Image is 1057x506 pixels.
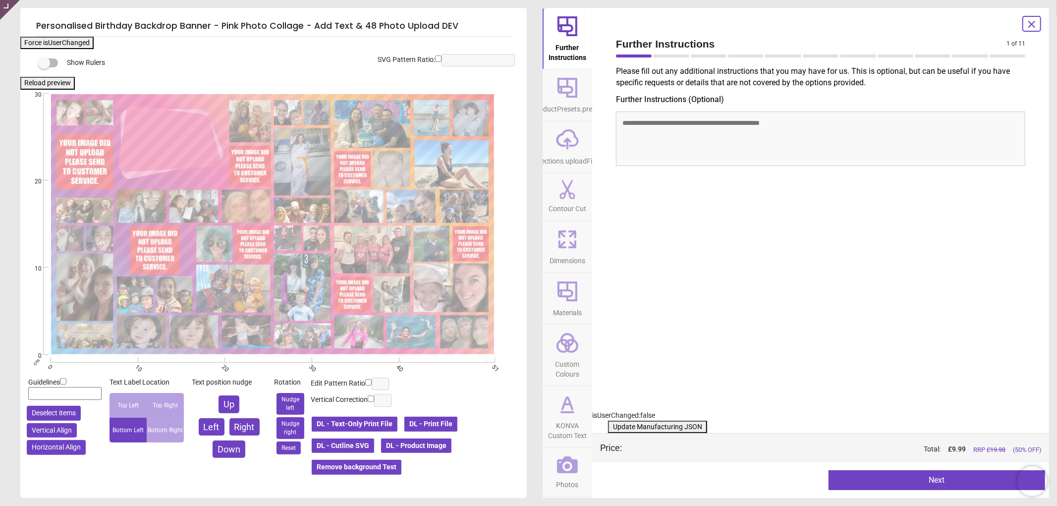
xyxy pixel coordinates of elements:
span: Custom Colours [544,355,591,379]
button: Reset [277,442,301,455]
div: Bottom Left [110,418,147,443]
iframe: Brevo live chat [1017,466,1047,496]
button: Next [829,470,1045,490]
span: 30 [23,91,42,99]
div: isUserChanged: false [592,411,1049,421]
span: £ [948,445,966,454]
button: Horizontal Align [27,440,86,455]
div: Bottom Right [147,418,184,443]
div: Top Left [110,393,147,418]
label: Vertical Correction [311,395,368,405]
button: DL - Product Image [380,438,452,454]
div: Show Rulers [44,57,527,69]
button: Nudge left [277,393,304,415]
button: Up [219,395,239,413]
button: Remove background Test [311,459,402,476]
div: Top Right [147,393,184,418]
div: Total: [637,445,1041,454]
button: productPresets.preset [543,69,592,121]
label: Further Instructions (Optional) [616,94,1025,105]
span: Dimensions [550,251,585,266]
div: Text position nudge [192,378,266,388]
span: productPresets.preset [533,100,602,114]
button: Down [213,441,245,458]
button: sections.uploadFile [543,121,592,173]
div: Text Label Location [110,378,184,388]
span: 9.99 [952,445,966,453]
button: Update Manufacturing JSON [608,421,707,434]
span: KONVA Custom Text [544,416,591,441]
button: Nudge right [277,417,304,439]
span: Further Instructions [544,38,591,62]
span: Guidelines [28,378,60,386]
span: Further Instructions [616,37,1006,51]
button: DL - Text-Only Print File [311,416,398,433]
button: Custom Colours [543,325,592,386]
label: Edit Pattern Ratio [311,379,365,389]
button: Deselect items [27,406,81,421]
button: DL - Cutline SVG [311,438,375,454]
button: KONVA Custom Text [543,386,592,447]
button: Materials [543,273,592,325]
h5: Personalised Birthday Backdrop Banner - Pink Photo Collage - Add Text & 48 Photo Upload DEV [36,16,511,37]
button: DL - Print File [403,416,458,433]
button: Force isUserChanged [20,37,94,50]
p: Please fill out any additional instructions that you may have for us. This is optional, but can b... [616,66,1033,88]
button: Dimensions [543,221,592,273]
span: Materials [553,303,582,318]
button: Left [199,418,224,436]
div: Price : [600,442,622,454]
button: Photos [543,448,592,497]
span: Contour Cut [549,199,586,214]
span: sections.uploadFile [538,152,597,167]
span: 1 of 11 [1006,40,1025,48]
span: Photos [556,475,579,490]
button: Right [229,418,260,436]
button: Vertical Align [27,423,77,438]
button: Contour Cut [543,173,592,221]
button: Reload preview [20,77,75,90]
button: Further Instructions [543,8,592,69]
span: RRP [973,446,1005,454]
label: SVG Pattern Ratio: [378,55,435,65]
div: Rotation [274,378,307,388]
span: £ 19.98 [987,446,1005,453]
span: (50% OFF) [1013,446,1041,454]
